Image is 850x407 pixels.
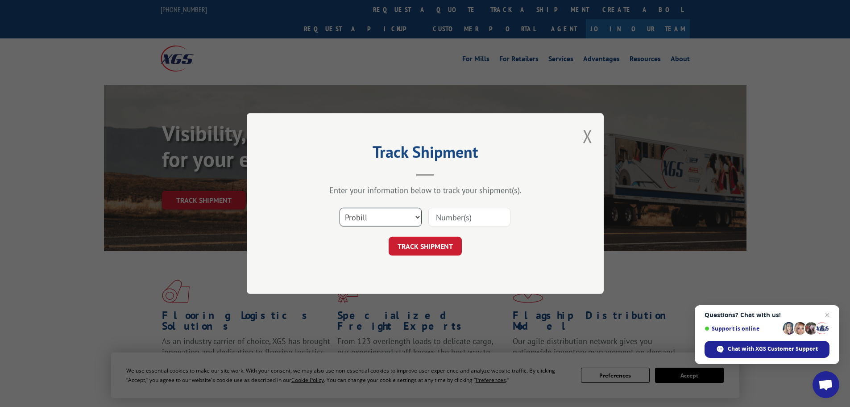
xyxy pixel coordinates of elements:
[389,237,462,256] button: TRACK SHIPMENT
[705,325,780,332] span: Support is online
[813,371,839,398] div: Open chat
[583,124,593,148] button: Close modal
[291,185,559,195] div: Enter your information below to track your shipment(s).
[822,310,833,320] span: Close chat
[705,311,829,319] span: Questions? Chat with us!
[705,341,829,358] div: Chat with XGS Customer Support
[428,208,510,227] input: Number(s)
[291,146,559,163] h2: Track Shipment
[728,345,818,353] span: Chat with XGS Customer Support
